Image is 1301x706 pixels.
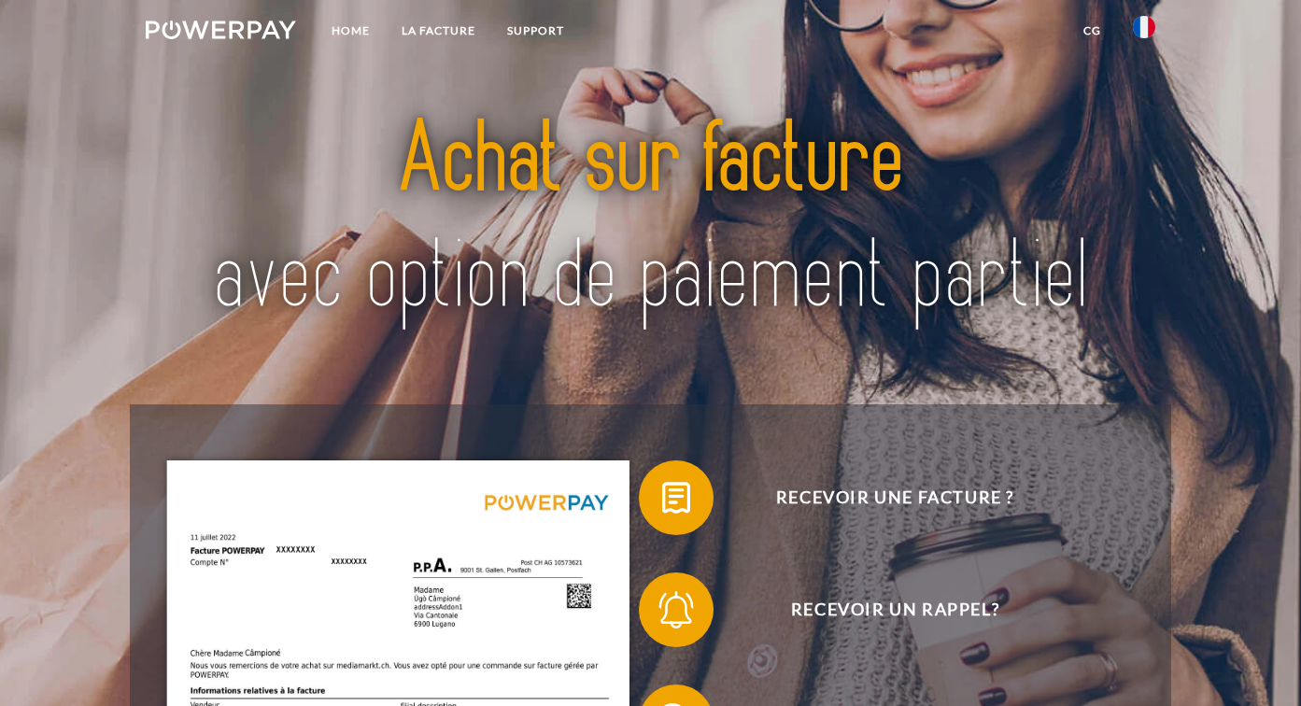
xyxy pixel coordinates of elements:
a: CG [1068,14,1117,48]
a: Home [316,14,386,48]
span: Recevoir une facture ? [666,460,1124,535]
img: title-powerpay_fr.svg [195,71,1105,367]
a: Support [491,14,580,48]
button: Recevoir un rappel? [639,572,1124,647]
a: LA FACTURE [386,14,491,48]
span: Recevoir un rappel? [666,572,1124,647]
button: Recevoir une facture ? [639,460,1124,535]
img: fr [1133,16,1155,38]
img: qb_bill.svg [653,474,700,521]
img: qb_bell.svg [653,586,700,633]
img: logo-powerpay-white.svg [146,21,296,39]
